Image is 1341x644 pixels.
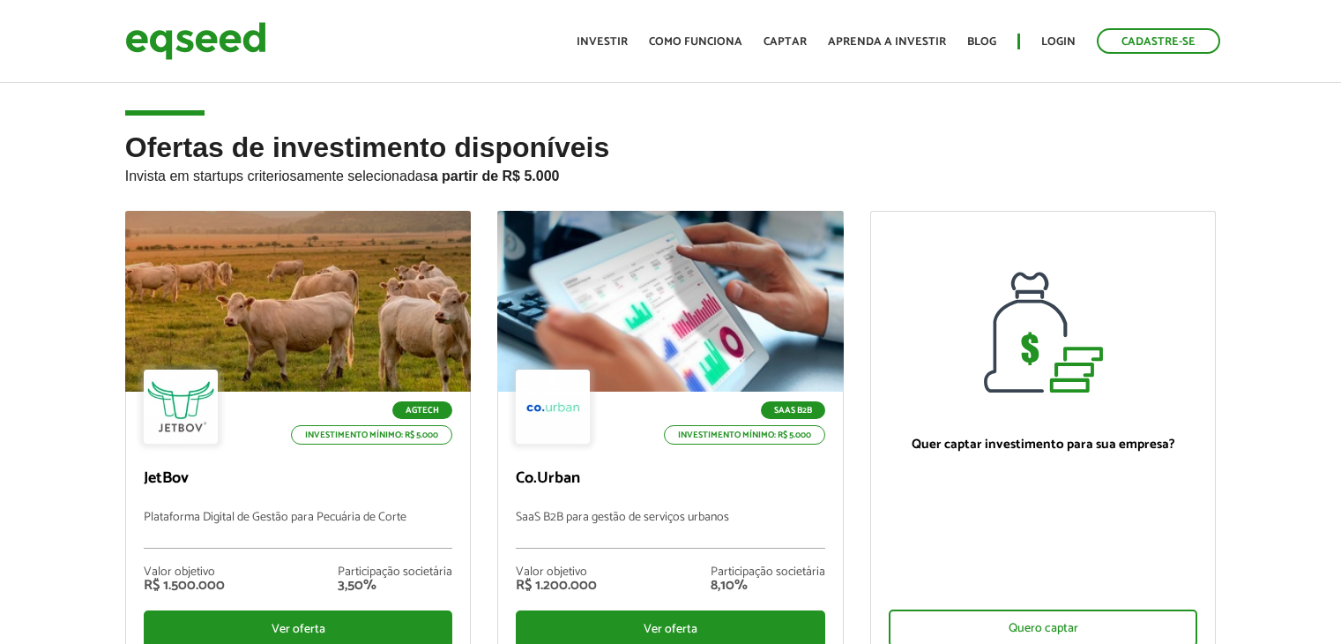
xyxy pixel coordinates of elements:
a: Captar [764,36,807,48]
p: Agtech [392,401,452,419]
p: Investimento mínimo: R$ 5.000 [664,425,825,445]
a: Cadastre-se [1097,28,1220,54]
div: Valor objetivo [144,566,225,579]
p: JetBov [144,469,453,489]
div: R$ 1.500.000 [144,579,225,593]
p: Invista em startups criteriosamente selecionadas [125,163,1217,184]
p: Quer captar investimento para sua empresa? [889,437,1198,453]
div: Participação societária [711,566,825,579]
h2: Ofertas de investimento disponíveis [125,132,1217,211]
div: 8,10% [711,579,825,593]
p: SaaS B2B para gestão de serviços urbanos [516,511,825,549]
a: Blog [967,36,996,48]
div: 3,50% [338,579,452,593]
p: Plataforma Digital de Gestão para Pecuária de Corte [144,511,453,549]
div: Participação societária [338,566,452,579]
p: SaaS B2B [761,401,825,419]
a: Como funciona [649,36,742,48]
a: Aprenda a investir [828,36,946,48]
a: Login [1041,36,1076,48]
p: Investimento mínimo: R$ 5.000 [291,425,452,445]
a: Investir [577,36,628,48]
div: R$ 1.200.000 [516,579,597,593]
p: Co.Urban [516,469,825,489]
div: Valor objetivo [516,566,597,579]
strong: a partir de R$ 5.000 [430,168,560,183]
img: EqSeed [125,18,266,64]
